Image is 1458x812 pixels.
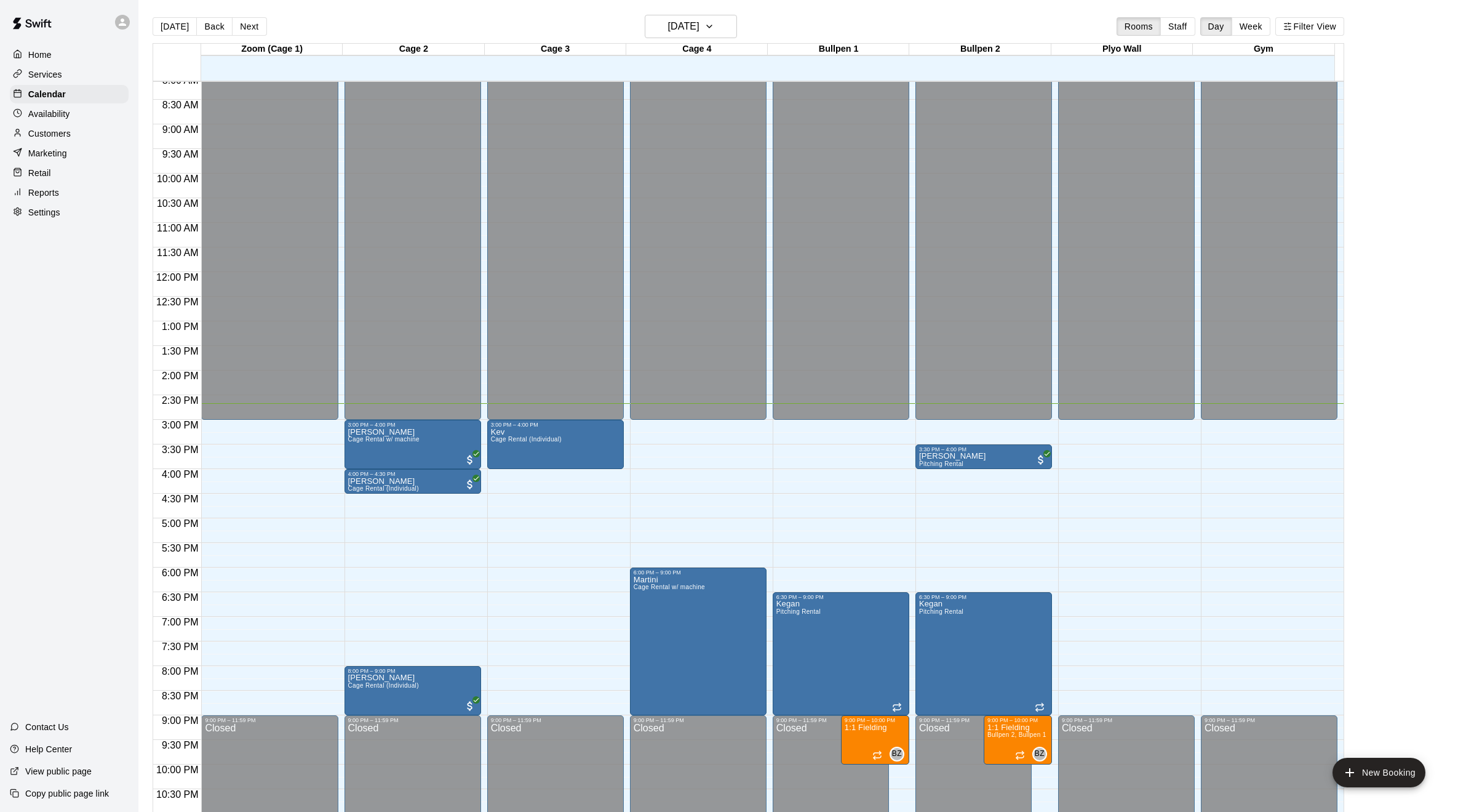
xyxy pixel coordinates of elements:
div: 3:00 PM – 4:00 PM: Kyptyn Williams [345,420,481,469]
div: 3:00 PM – 4:00 PM: Kev [487,420,624,469]
span: 8:30 AM [159,100,202,110]
div: 3:00 PM – 4:00 PM [491,422,620,428]
div: Plyo Wall [1051,44,1193,55]
a: Calendar [10,85,129,103]
button: Day [1200,17,1232,36]
a: Services [10,65,129,84]
div: Big Zoom [1032,747,1047,762]
a: Availability [10,105,129,123]
span: 11:30 AM [154,247,202,258]
span: 9:30 AM [159,149,202,159]
span: 2:00 PM [159,371,202,381]
div: Cage 3 [485,44,626,55]
div: 8:00 PM – 9:00 PM [348,668,477,674]
span: 1:00 PM [159,321,202,332]
p: Settings [28,206,60,219]
div: 6:00 PM – 9:00 PM [634,569,763,576]
span: 3:30 PM [159,444,202,455]
span: 12:30 PM [153,297,201,307]
div: Gym [1193,44,1334,55]
div: 4:00 PM – 4:30 PM: Brian Van Dyke [345,469,481,494]
div: 9:00 PM – 11:59 PM [205,717,334,723]
button: Staff [1160,17,1195,36]
a: Retail [10,164,129,182]
a: Reports [10,183,129,202]
p: Customers [28,127,71,140]
a: Settings [10,203,129,222]
div: 3:00 PM – 4:00 PM [348,422,477,428]
span: 5:30 PM [159,543,202,553]
span: 3:00 PM [159,420,202,430]
h6: [DATE] [667,18,699,35]
button: Next [232,17,266,36]
span: 7:00 PM [159,617,202,627]
span: 2:30 PM [159,395,202,406]
div: 9:00 PM – 11:59 PM [1205,717,1334,723]
span: 9:30 PM [159,740,202,750]
div: 3:30 PM – 4:00 PM [919,446,1048,452]
span: 1:30 PM [159,346,202,356]
span: Cage Rental (Individual) [491,436,562,443]
span: 10:00 PM [153,765,201,775]
span: Cage Rental (Individual) [348,485,419,492]
div: 6:30 PM – 9:00 PM [776,594,906,600]
span: 8:00 PM [159,666,202,677]
span: Big Zoom [894,747,904,762]
div: Bullpen 1 [768,44,909,55]
span: 9:00 PM [159,715,202,726]
button: Rooms [1117,17,1161,36]
button: [DATE] [645,15,737,38]
button: add [1333,758,1425,787]
div: 9:00 PM – 10:00 PM: 1:1 Fielding [841,715,909,765]
span: 6:30 PM [159,592,202,603]
div: 9:00 PM – 11:59 PM [491,717,620,723]
div: 6:30 PM – 9:00 PM: Kegan [915,592,1052,715]
span: Recurring event [1035,702,1045,712]
div: 9:00 PM – 10:00 PM [845,717,906,723]
span: 8:30 PM [159,691,202,701]
span: Recurring event [892,702,902,712]
div: Big Zoom [890,747,904,762]
p: Reports [28,187,59,199]
span: 7:30 PM [159,641,202,652]
button: Filter View [1275,17,1344,36]
a: Home [10,46,129,64]
div: 9:00 PM – 11:59 PM [348,717,477,723]
div: Cage 4 [626,44,768,55]
span: 11:00 AM [154,223,202,233]
div: 6:00 PM – 9:00 PM: Martini [630,568,767,715]
a: Marketing [10,144,129,163]
p: Marketing [28,147,67,159]
span: Cage Rental (Individual) [348,682,419,689]
div: 8:00 PM – 9:00 PM: Paul Smith [345,666,481,715]
div: 3:30 PM – 4:00 PM: Brian Van Dyke [915,444,1052,469]
button: Back [196,17,233,36]
p: Home [28,49,52,61]
p: View public page [25,765,92,778]
p: Services [28,68,62,81]
span: 10:00 AM [154,174,202,184]
span: 6:00 PM [159,568,202,578]
span: Pitching Rental [919,608,963,615]
div: Bullpen 2 [909,44,1051,55]
span: Bullpen 2, Bullpen 1 [987,731,1046,738]
div: 6:30 PM – 9:00 PM: Kegan [773,592,909,715]
span: BZ [892,748,902,760]
span: Cage Rental w/ machine [348,436,420,443]
div: 9:00 PM – 11:59 PM [1062,717,1191,723]
a: Customers [10,124,129,143]
div: 9:00 PM – 11:59 PM [776,717,885,723]
span: All customers have paid [464,700,476,712]
div: Zoom (Cage 1) [201,44,343,55]
p: Availability [28,108,70,120]
span: Cage Rental w/ machine [634,584,705,590]
p: Calendar [28,88,66,100]
span: 10:30 PM [153,789,201,800]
